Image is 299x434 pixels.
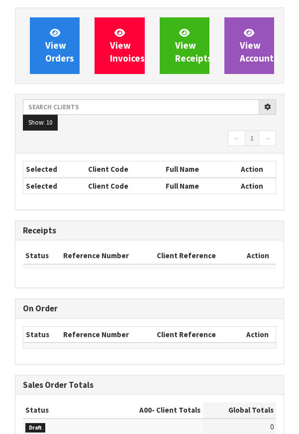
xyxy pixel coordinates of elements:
th: Action [240,248,276,264]
th: Status [23,248,61,264]
h3: On Order [23,304,276,313]
a: ← [228,131,245,146]
span: Draft [25,423,45,433]
span: View Accounts [240,27,278,64]
th: Client Reference [154,327,239,343]
th: Action [239,327,276,343]
a: ViewReceipts [160,17,209,74]
th: Client Code [86,178,163,194]
th: Action [229,161,276,177]
span: 0 [270,422,274,432]
th: Client Code [86,161,163,177]
th: Action [229,178,276,194]
th: Reference Number [61,327,154,343]
h3: Receipts [23,226,276,235]
a: → [259,131,276,146]
a: ViewOrders [30,17,80,74]
button: Show: 10 [23,115,58,131]
a: ViewInvoices [95,17,144,74]
th: Global Totals [203,402,276,418]
nav: Page navigation [23,131,276,148]
th: Reference Number [61,248,155,264]
span: View Invoices [110,27,145,64]
th: Selected [23,161,86,177]
th: Selected [23,178,86,194]
a: 1 [245,131,259,146]
th: Client Reference [154,248,239,264]
th: Full Name [163,178,229,194]
span: View Receipts [175,27,212,64]
span: View Orders [45,27,74,64]
h3: Sales Order Totals [23,380,276,390]
span: A00 [139,405,152,415]
th: Status [23,402,106,418]
th: - Client Totals [106,402,203,418]
input: Search clients [23,99,259,115]
th: Full Name [163,161,229,177]
a: ViewAccounts [224,17,274,74]
th: Status [23,327,61,343]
